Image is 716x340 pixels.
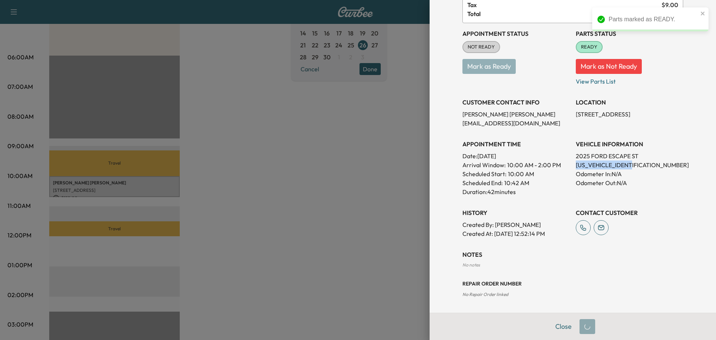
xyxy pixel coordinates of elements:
[462,152,570,160] p: Date: [DATE]
[576,74,683,86] p: View Parts List
[576,110,683,119] p: [STREET_ADDRESS]
[700,10,706,16] button: close
[462,98,570,107] h3: CUSTOMER CONTACT INFO
[462,160,570,169] p: Arrival Window:
[576,59,642,74] button: Mark as Not Ready
[462,291,508,297] span: No Repair Order linked
[462,280,683,287] h3: Repair Order number
[576,178,683,187] p: Odometer Out: N/A
[462,140,570,149] h3: APPOINTMENT TIME
[462,110,570,119] p: [PERSON_NAME] [PERSON_NAME]
[576,160,683,169] p: [US_VEHICLE_IDENTIFICATION_NUMBER]
[577,43,602,51] span: READY
[462,178,503,187] p: Scheduled End:
[462,220,570,229] p: Created By : [PERSON_NAME]
[462,229,570,238] p: Created At : [DATE] 12:52:14 PM
[576,152,683,160] p: 2025 FORD ESCAPE ST
[508,169,534,178] p: 10:00 AM
[462,119,570,128] p: [EMAIL_ADDRESS][DOMAIN_NAME]
[550,319,577,334] button: Close
[462,29,570,38] h3: Appointment Status
[576,208,683,217] h3: CONTACT CUSTOMER
[462,250,683,259] h3: NOTES
[576,29,683,38] h3: Parts Status
[463,43,499,51] span: NOT READY
[507,160,561,169] span: 10:00 AM - 2:00 PM
[576,169,683,178] p: Odometer In: N/A
[462,169,506,178] p: Scheduled Start:
[504,178,529,187] p: 10:42 AM
[662,0,678,9] span: $ 9.00
[576,98,683,107] h3: LOCATION
[467,9,656,18] span: Total
[467,0,662,9] span: Tax
[462,187,570,196] p: Duration: 42 minutes
[462,208,570,217] h3: History
[609,15,698,24] div: Parts marked as READY.
[462,262,683,268] div: No notes
[576,140,683,149] h3: VEHICLE INFORMATION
